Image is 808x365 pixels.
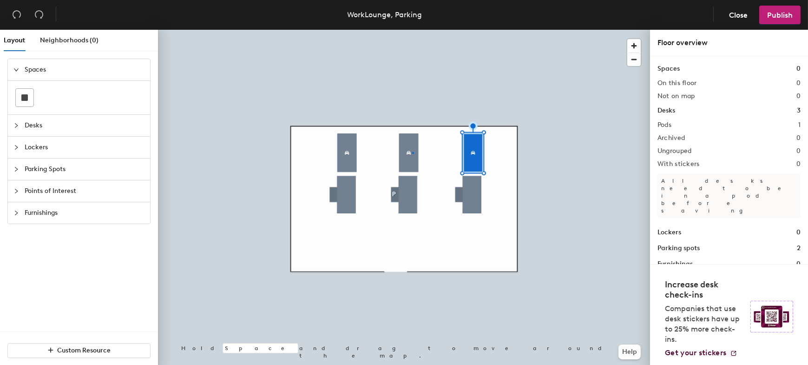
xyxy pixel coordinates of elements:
h2: 0 [796,134,801,142]
span: expanded [13,67,19,73]
h2: 0 [796,93,801,100]
h2: 1 [798,121,801,129]
span: collapsed [13,145,19,150]
div: WorkLounge, Parking [348,9,422,20]
h1: Spaces [657,64,680,74]
span: Desks [25,115,145,136]
span: collapsed [13,166,19,172]
span: undo [12,10,21,19]
span: collapsed [13,188,19,194]
h1: Lockers [657,227,681,238]
h1: 0 [796,64,801,74]
h2: On this floor [657,80,697,87]
h1: Desks [657,106,675,116]
span: Points of Interest [25,180,145,202]
h4: Increase desk check-ins [665,279,745,300]
button: Custom Resource [7,343,151,358]
img: Sticker logo [750,301,793,332]
h1: 3 [797,106,801,116]
span: Get your stickers [665,348,726,357]
span: Spaces [25,59,145,80]
h1: Furnishings [657,259,693,269]
h2: Not on map [657,93,695,100]
span: collapsed [13,210,19,216]
h2: Archived [657,134,685,142]
h2: Pods [657,121,671,129]
button: Help [618,345,641,359]
h1: 2 [797,243,801,253]
h1: 0 [796,259,801,269]
button: Publish [759,6,801,24]
p: All desks need to be in a pod before saving [657,173,801,218]
div: Floor overview [657,37,801,48]
p: Companies that use desk stickers have up to 25% more check-ins. [665,304,745,345]
button: Undo (⌘ + Z) [7,6,26,24]
span: Parking Spots [25,159,145,180]
span: Furnishings [25,202,145,224]
h2: 0 [796,147,801,155]
button: Redo (⌘ + ⇧ + Z) [30,6,48,24]
h2: 0 [796,80,801,87]
span: Close [729,11,748,20]
span: Layout [4,36,25,44]
button: Close [721,6,755,24]
span: Lockers [25,137,145,158]
a: Get your stickers [665,348,737,358]
h1: 0 [796,227,801,238]
span: Custom Resource [58,346,111,354]
span: collapsed [13,123,19,128]
h2: 0 [796,160,801,168]
span: Neighborhoods (0) [40,36,99,44]
span: Publish [767,11,793,20]
h2: Ungrouped [657,147,692,155]
h1: Parking spots [657,243,700,253]
h2: With stickers [657,160,700,168]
